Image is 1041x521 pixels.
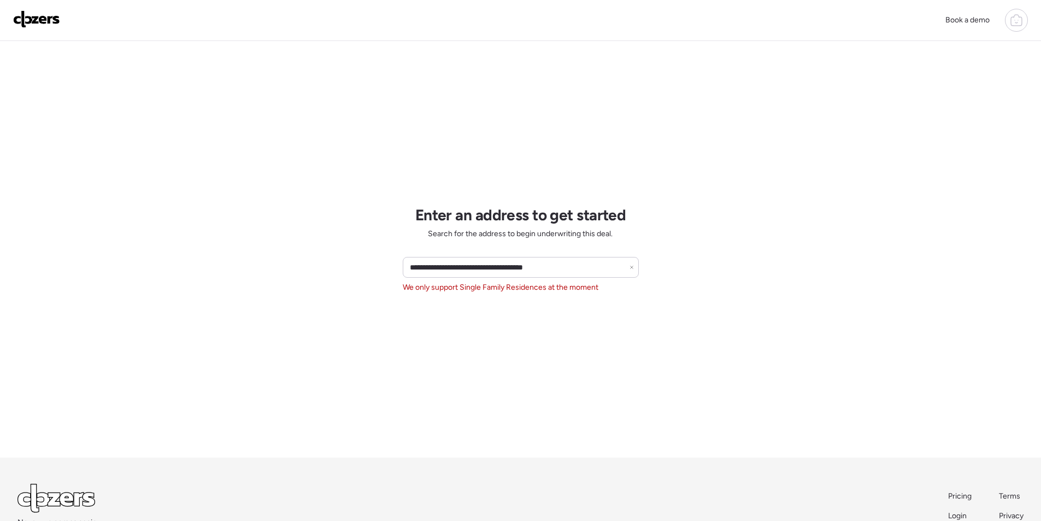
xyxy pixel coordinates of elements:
[948,491,972,501] span: Pricing
[999,491,1020,501] span: Terms
[17,484,95,513] img: Logo Light
[945,15,990,25] span: Book a demo
[13,10,60,28] img: Logo
[999,511,1024,520] span: Privacy
[999,491,1024,502] a: Terms
[428,229,613,239] span: Search for the address to begin underwriting this deal.
[403,282,598,293] span: We only support Single Family Residences at the moment
[948,511,967,520] span: Login
[948,491,973,502] a: Pricing
[415,206,626,224] h1: Enter an address to get started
